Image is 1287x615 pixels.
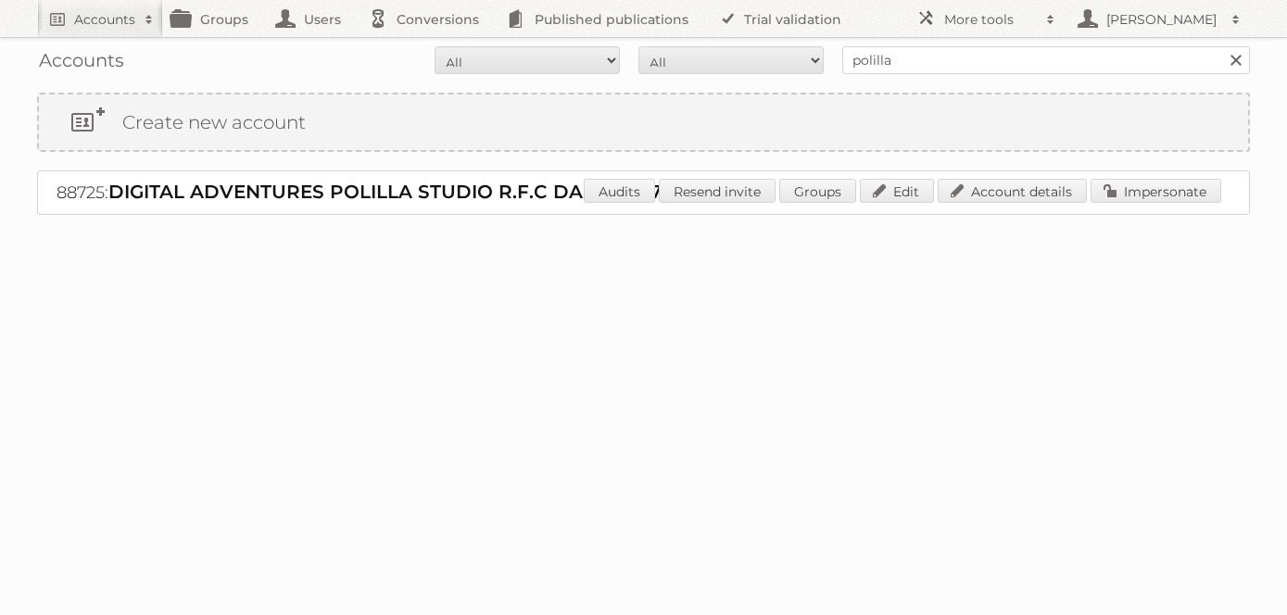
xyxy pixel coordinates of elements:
[1102,10,1222,29] h2: [PERSON_NAME]
[39,94,1248,150] a: Create new account
[108,181,699,203] span: DIGITAL ADVENTURES POLILLA STUDIO R.F.C DAP180727JU8
[860,179,934,203] a: Edit
[659,179,776,203] a: Resend invite
[938,179,1087,203] a: Account details
[1091,179,1221,203] a: Impersonate
[57,182,818,203] a: 88725:DIGITAL ADVENTURES POLILLA STUDIO R.F.C DAP180727JU8 - No contract
[584,179,655,203] a: Audits
[779,179,856,203] a: Groups
[944,10,1037,29] h2: More tools
[74,10,135,29] h2: Accounts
